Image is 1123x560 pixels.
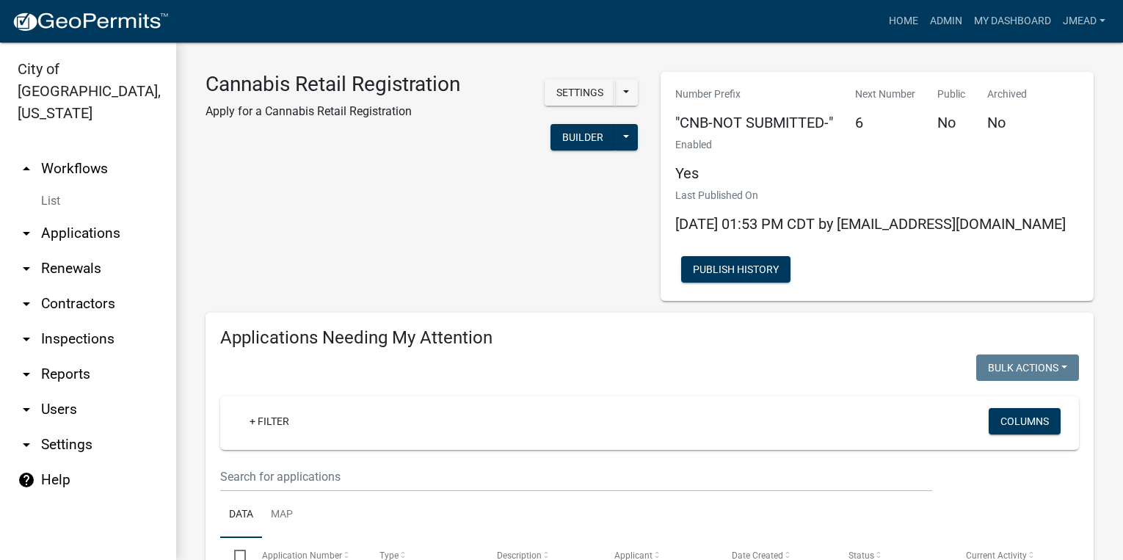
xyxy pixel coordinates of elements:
h4: Applications Needing My Attention [220,327,1079,349]
p: Number Prefix [675,87,833,102]
i: arrow_drop_up [18,160,35,178]
i: arrow_drop_down [18,436,35,454]
i: arrow_drop_down [18,260,35,277]
a: jmead [1057,7,1111,35]
span: [DATE] 01:53 PM CDT by [EMAIL_ADDRESS][DOMAIN_NAME] [675,215,1066,233]
a: Admin [924,7,968,35]
i: arrow_drop_down [18,225,35,242]
wm-modal-confirm: Workflow Publish History [681,265,791,277]
h5: 6 [855,114,915,131]
p: Apply for a Cannabis Retail Registration [206,103,460,120]
h3: Cannabis Retail Registration [206,72,460,97]
h5: No [987,114,1027,131]
h5: Yes [675,164,712,182]
a: Data [220,492,262,539]
h5: No [937,114,965,131]
p: Last Published On [675,188,1066,203]
i: help [18,471,35,489]
p: Public [937,87,965,102]
a: Map [262,492,302,539]
button: Builder [550,124,615,150]
i: arrow_drop_down [18,330,35,348]
i: arrow_drop_down [18,295,35,313]
h5: "CNB-NOT SUBMITTED-" [675,114,833,131]
a: Home [883,7,924,35]
i: arrow_drop_down [18,366,35,383]
a: + Filter [238,408,301,434]
button: Bulk Actions [976,354,1079,381]
p: Next Number [855,87,915,102]
button: Columns [989,408,1061,434]
i: arrow_drop_down [18,401,35,418]
button: Settings [545,79,615,106]
p: Enabled [675,137,712,153]
a: My Dashboard [968,7,1057,35]
button: Publish History [681,256,791,283]
input: Search for applications [220,462,932,492]
p: Archived [987,87,1027,102]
